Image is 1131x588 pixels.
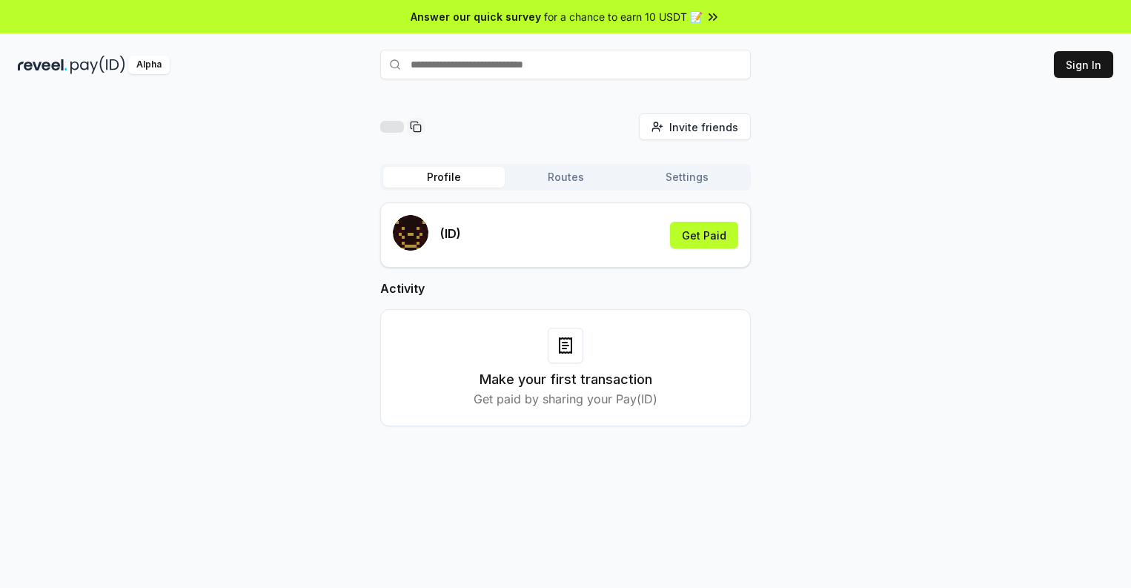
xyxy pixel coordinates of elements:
button: Sign In [1054,51,1113,78]
h3: Make your first transaction [480,369,652,390]
button: Settings [626,167,748,188]
span: Answer our quick survey [411,9,541,24]
p: (ID) [440,225,461,242]
button: Get Paid [670,222,738,248]
button: Invite friends [639,113,751,140]
img: reveel_dark [18,56,67,74]
div: Alpha [128,56,170,74]
button: Profile [383,167,505,188]
span: for a chance to earn 10 USDT 📝 [544,9,703,24]
h2: Activity [380,280,751,297]
p: Get paid by sharing your Pay(ID) [474,390,657,408]
span: Invite friends [669,119,738,135]
button: Routes [505,167,626,188]
img: pay_id [70,56,125,74]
